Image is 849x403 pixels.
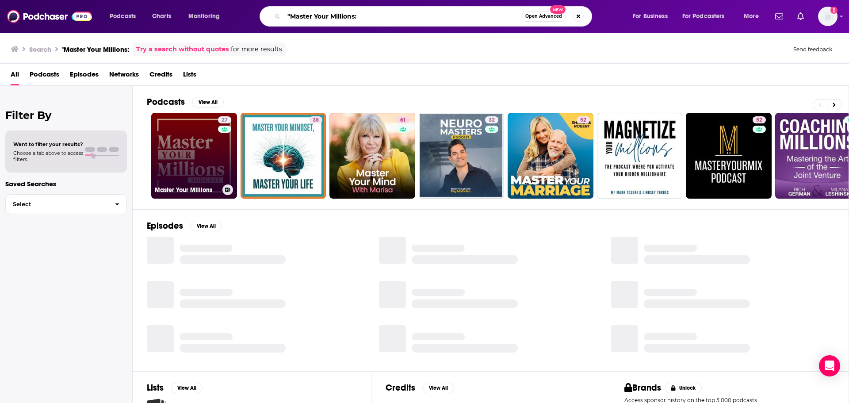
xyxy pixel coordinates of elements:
[190,221,222,231] button: View All
[151,113,237,199] a: 27Master Your Millions
[400,116,406,125] span: 61
[818,7,838,26] span: Logged in as rgertner
[218,116,231,123] a: 27
[577,116,590,123] a: 52
[682,10,725,23] span: For Podcasters
[665,383,702,393] button: Unlock
[103,9,147,23] button: open menu
[633,10,668,23] span: For Business
[580,116,586,125] span: 52
[29,45,51,54] h3: Search
[830,7,838,14] svg: Add a profile image
[110,10,136,23] span: Podcasts
[284,9,521,23] input: Search podcasts, credits, & more...
[677,9,738,23] button: open menu
[11,67,19,85] a: All
[624,382,661,393] h2: Brands
[397,116,409,123] a: 61
[192,97,224,107] button: View All
[171,383,203,393] button: View All
[422,383,454,393] button: View All
[5,109,127,122] h2: Filter By
[147,382,164,393] h2: Lists
[146,9,176,23] a: Charts
[109,67,139,85] a: Networks
[489,116,495,125] span: 32
[183,67,196,85] a: Lists
[819,355,840,376] div: Open Intercom Messenger
[419,113,505,199] a: 32
[5,180,127,188] p: Saved Searches
[7,8,92,25] img: Podchaser - Follow, Share and Rate Podcasts
[313,116,319,125] span: 38
[231,44,282,54] span: for more results
[521,11,566,22] button: Open AdvancedNew
[147,220,222,231] a: EpisodesView All
[70,67,99,85] a: Episodes
[6,201,108,207] span: Select
[5,194,127,214] button: Select
[386,382,454,393] a: CreditsView All
[627,9,679,23] button: open menu
[62,45,129,54] h3: "Master Your Millions:
[508,113,593,199] a: 52
[13,150,83,162] span: Choose a tab above to access filters.
[386,382,415,393] h2: Credits
[182,9,231,23] button: open menu
[155,186,219,194] h3: Master Your Millions
[738,9,770,23] button: open menu
[550,5,566,14] span: New
[329,113,415,199] a: 61
[309,116,322,123] a: 38
[152,10,171,23] span: Charts
[686,113,772,199] a: 52
[147,96,224,107] a: PodcastsView All
[791,46,835,53] button: Send feedback
[794,9,807,24] a: Show notifications dropdown
[30,67,59,85] a: Podcasts
[818,7,838,26] img: User Profile
[485,116,498,123] a: 32
[149,67,172,85] a: Credits
[136,44,229,54] a: Try a search without quotes
[222,116,228,125] span: 27
[147,382,203,393] a: ListsView All
[744,10,759,23] span: More
[268,6,600,27] div: Search podcasts, credits, & more...
[147,96,185,107] h2: Podcasts
[818,7,838,26] button: Show profile menu
[147,220,183,231] h2: Episodes
[13,141,83,147] span: Want to filter your results?
[753,116,766,123] a: 52
[756,116,762,125] span: 52
[241,113,326,199] a: 38
[525,14,562,19] span: Open Advanced
[772,9,787,24] a: Show notifications dropdown
[188,10,220,23] span: Monitoring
